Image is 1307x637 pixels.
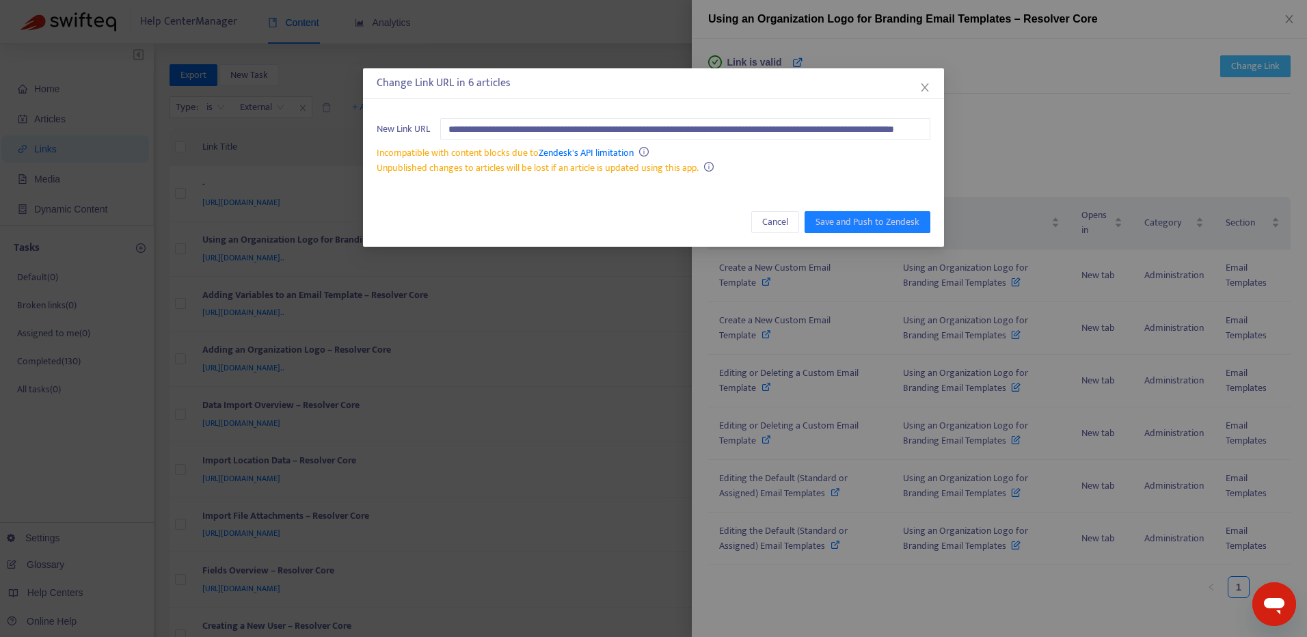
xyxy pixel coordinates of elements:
[539,145,634,161] a: Zendesk's API limitation
[704,162,714,172] span: info-circle
[377,145,634,161] span: Incompatible with content blocks due to
[377,160,699,176] span: Unpublished changes to articles will be lost if an article is updated using this app.
[919,82,930,93] span: close
[917,80,932,95] button: Close
[805,211,930,233] button: Save and Push to Zendesk
[1252,582,1296,626] iframe: Button to launch messaging window
[751,211,799,233] button: Cancel
[377,122,430,137] span: New Link URL
[639,147,649,157] span: info-circle
[377,75,930,92] div: Change Link URL in 6 articles
[762,215,788,230] span: Cancel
